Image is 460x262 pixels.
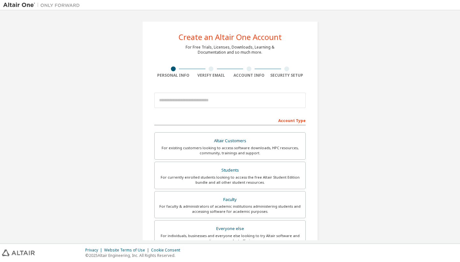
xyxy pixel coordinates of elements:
div: For existing customers looking to access software downloads, HPC resources, community, trainings ... [158,145,302,156]
img: Altair One [3,2,83,8]
div: Cookie Consent [151,248,184,253]
div: Security Setup [268,73,306,78]
div: Privacy [85,248,104,253]
div: Everyone else [158,224,302,233]
div: For faculty & administrators of academic institutions administering students and accessing softwa... [158,204,302,214]
div: For individuals, businesses and everyone else looking to try Altair software and explore our prod... [158,233,302,243]
div: Faculty [158,195,302,204]
div: Personal Info [154,73,192,78]
div: Verify Email [192,73,230,78]
div: For Free Trials, Licenses, Downloads, Learning & Documentation and so much more. [186,45,274,55]
div: Create an Altair One Account [179,33,282,41]
div: Account Info [230,73,268,78]
div: Website Terms of Use [104,248,151,253]
div: For currently enrolled students looking to access the free Altair Student Edition bundle and all ... [158,175,302,185]
div: Account Type [154,115,306,125]
div: Students [158,166,302,175]
p: © 2025 Altair Engineering, Inc. All Rights Reserved. [85,253,184,258]
img: altair_logo.svg [2,250,35,256]
div: Altair Customers [158,136,302,145]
